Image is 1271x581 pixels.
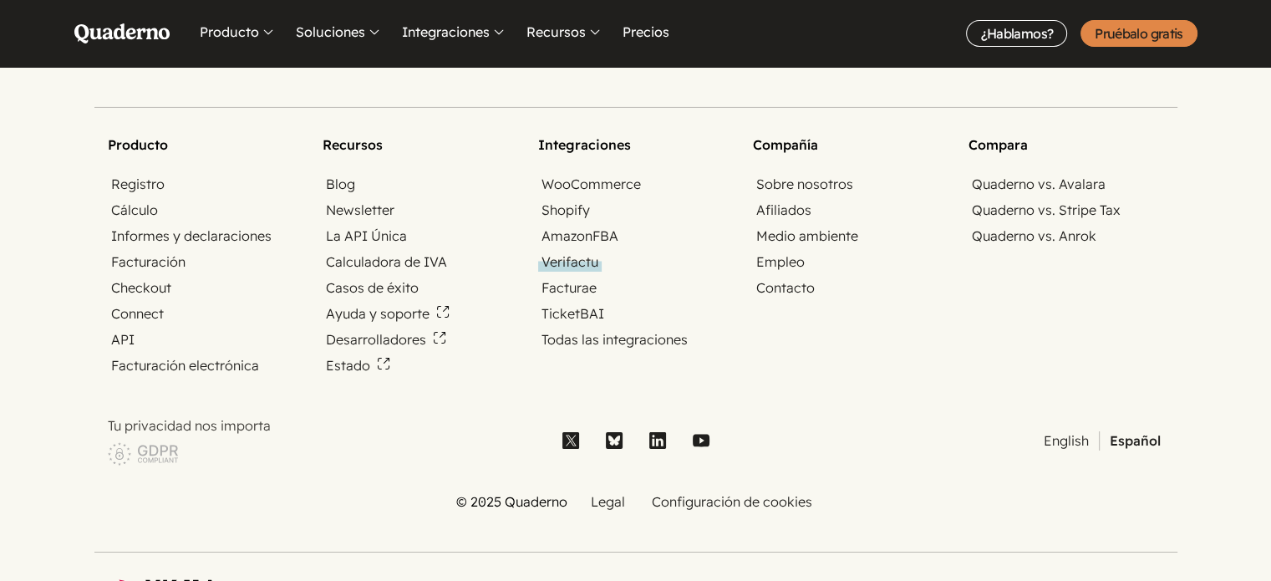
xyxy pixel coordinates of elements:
a: Afiliados [753,201,815,220]
a: La API Única [323,227,410,246]
a: Quaderno vs. Stripe Tax [969,201,1124,220]
a: Facturae [538,278,600,298]
abbr: Fulfillment by Amazon [592,227,618,244]
a: Empleo [753,252,808,272]
h2: Integraciones [538,135,734,155]
a: Quaderno vs. Avalara [969,175,1109,194]
div: Keywords by Traffic [185,99,282,110]
a: Contacto [753,278,818,298]
a: Medio ambiente [753,227,862,246]
a: Cálculo [108,201,161,220]
a: Verifactu [538,252,602,272]
div: v 4.0.25 [47,27,82,40]
a: Calculadora de IVA [323,252,450,272]
img: website_grey.svg [27,43,40,57]
a: Newsletter [323,201,398,220]
a: Facturación electrónica [108,356,262,375]
ul: Selector de idioma [738,431,1164,451]
nav: Site map [108,135,1164,512]
a: Facturación [108,252,189,272]
div: Domain: [DOMAIN_NAME] [43,43,184,57]
p: Tu privacidad nos importa [108,415,534,436]
a: Checkout [108,278,175,298]
a: Estado [323,356,394,375]
a: Quaderno vs. Anrok [969,227,1100,246]
div: Domain Overview [64,99,150,110]
a: Registro [108,175,168,194]
a: Casos de éxito [323,278,422,298]
a: Todas las integraciones [538,330,691,349]
a: Desarrolladores [323,330,450,349]
a: API [108,330,138,349]
a: Shopify [538,201,593,220]
a: Sobre nosotros [753,175,857,194]
img: logo_orange.svg [27,27,40,40]
a: Connect [108,304,167,324]
h2: Recursos [323,135,518,155]
a: ¿Hablamos? [966,20,1067,47]
li: © 2025 Quaderno [456,492,567,512]
a: Pruébalo gratis [1080,20,1197,47]
a: Informes y declaraciones [108,227,275,246]
a: TicketBAI [538,304,608,324]
img: tab_keywords_by_traffic_grey.svg [166,97,180,110]
a: Configuración de cookies [648,492,816,511]
a: AmazonFBA [538,227,622,246]
h2: Compara [969,135,1164,155]
img: tab_domain_overview_orange.svg [45,97,58,110]
a: Legal [587,492,628,512]
a: WooCommerce [538,175,644,194]
a: Blog [323,175,358,194]
a: Ayuda y soporte [323,304,453,324]
h2: Compañía [753,135,948,155]
a: English [1040,431,1092,451]
h2: Producto [108,135,303,155]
